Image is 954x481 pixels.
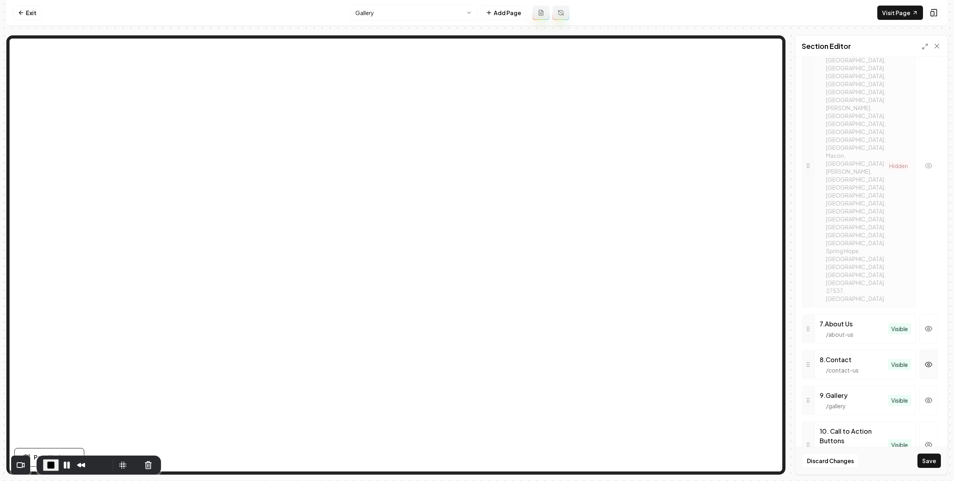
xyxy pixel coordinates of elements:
[826,199,886,215] div: [GEOGRAPHIC_DATA], [GEOGRAPHIC_DATA]
[481,6,526,20] button: Add Page
[826,88,886,104] div: [GEOGRAPHIC_DATA], [GEOGRAPHIC_DATA]
[888,395,911,406] span: Visible
[826,72,886,88] div: [GEOGRAPHIC_DATA], [GEOGRAPHIC_DATA]
[802,454,859,468] button: Discard Changes
[533,6,549,20] button: Add admin page prompt
[886,160,911,171] span: Hidden
[826,136,886,151] div: [GEOGRAPHIC_DATA], [GEOGRAPHIC_DATA]
[820,330,888,338] div: / about-us
[802,41,851,52] h2: Section Editor
[826,287,886,303] div: 27537, [GEOGRAPHIC_DATA]
[553,6,569,20] button: Regenerate page
[13,6,42,20] a: Exit
[826,104,886,120] div: [PERSON_NAME], [GEOGRAPHIC_DATA]
[820,427,888,446] div: 10 . Call to Action Buttons
[826,167,886,183] div: [PERSON_NAME], [GEOGRAPHIC_DATA]
[820,319,888,329] div: 7 . About Us
[888,439,911,450] span: Visible
[820,366,888,374] div: / contact-us
[820,355,888,365] div: 8 . Contact
[826,263,886,271] div: [GEOGRAPHIC_DATA]
[826,247,886,263] div: Spring Hope, [GEOGRAPHIC_DATA]
[888,323,911,334] span: Visible
[34,453,76,462] span: Page Navigator
[877,6,923,20] a: Visit Page
[826,56,886,72] div: [GEOGRAPHIC_DATA], [GEOGRAPHIC_DATA]
[826,215,886,231] div: [GEOGRAPHIC_DATA], [GEOGRAPHIC_DATA]
[14,448,84,467] button: Page Navigator
[888,359,911,370] span: Visible
[826,271,886,287] div: [GEOGRAPHIC_DATA], [GEOGRAPHIC_DATA]
[826,120,886,136] div: [GEOGRAPHIC_DATA], [GEOGRAPHIC_DATA]
[820,402,888,410] div: / gallery
[826,231,886,247] div: [GEOGRAPHIC_DATA], [GEOGRAPHIC_DATA]
[826,183,886,199] div: [GEOGRAPHIC_DATA], [GEOGRAPHIC_DATA]
[820,391,888,400] div: 9 . Gallery
[917,454,941,468] button: Save
[826,151,886,167] div: Macon, [GEOGRAPHIC_DATA]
